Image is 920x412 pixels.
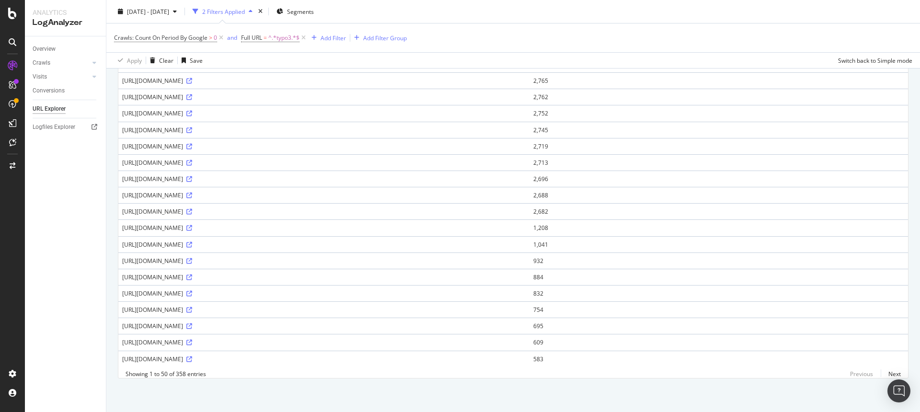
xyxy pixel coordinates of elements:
td: 2,688 [529,187,908,203]
div: [URL][DOMAIN_NAME] [122,126,526,134]
a: Crawls [33,58,90,68]
div: Analytics [33,8,98,17]
button: Clear [146,53,173,68]
span: Segments [287,7,314,15]
div: [URL][DOMAIN_NAME] [122,175,526,183]
div: Clear [159,56,173,64]
td: 2,762 [529,89,908,105]
div: [URL][DOMAIN_NAME] [122,289,526,298]
td: 583 [529,351,908,367]
span: Full URL [241,34,262,42]
a: Overview [33,44,99,54]
td: 2,719 [529,138,908,154]
span: ^.*typo3.*$ [268,31,299,45]
div: LogAnalyzer [33,17,98,28]
td: 609 [529,334,908,350]
td: 2,752 [529,105,908,121]
td: 932 [529,252,908,269]
a: Conversions [33,86,99,96]
div: URL Explorer [33,104,66,114]
button: Save [178,53,203,68]
button: Switch back to Simple mode [834,53,912,68]
div: [URL][DOMAIN_NAME] [122,338,526,346]
span: [DATE] - [DATE] [127,7,169,15]
span: 0 [214,31,217,45]
div: Save [190,56,203,64]
td: 2,682 [529,203,908,219]
td: 1,041 [529,236,908,252]
div: [URL][DOMAIN_NAME] [122,257,526,265]
span: > [209,34,212,42]
div: Logfiles Explorer [33,122,75,132]
button: Add Filter [308,32,346,44]
td: 2,765 [529,72,908,89]
div: [URL][DOMAIN_NAME] [122,306,526,314]
td: 754 [529,301,908,318]
div: [URL][DOMAIN_NAME] [122,273,526,281]
td: 2,745 [529,122,908,138]
div: times [256,7,264,16]
td: 884 [529,269,908,285]
button: Segments [273,4,318,19]
div: [URL][DOMAIN_NAME] [122,159,526,167]
div: Showing 1 to 50 of 358 entries [126,370,206,378]
div: [URL][DOMAIN_NAME] [122,322,526,330]
td: 1,208 [529,219,908,236]
div: Visits [33,72,47,82]
div: [URL][DOMAIN_NAME] [122,109,526,117]
div: [URL][DOMAIN_NAME] [122,355,526,363]
div: 2 Filters Applied [202,7,245,15]
button: and [227,33,237,42]
div: Open Intercom Messenger [887,379,910,402]
div: and [227,34,237,42]
div: [URL][DOMAIN_NAME] [122,191,526,199]
div: [URL][DOMAIN_NAME] [122,142,526,150]
span: = [264,34,267,42]
div: [URL][DOMAIN_NAME] [122,207,526,216]
span: Crawls: Count On Period By Google [114,34,207,42]
div: Add Filter [321,34,346,42]
td: 2,713 [529,154,908,171]
div: Switch back to Simple mode [838,56,912,64]
button: [DATE] - [DATE] [114,4,181,19]
a: Visits [33,72,90,82]
div: Crawls [33,58,50,68]
div: Overview [33,44,56,54]
div: [URL][DOMAIN_NAME] [122,77,526,85]
td: 832 [529,285,908,301]
td: 2,696 [529,171,908,187]
a: URL Explorer [33,104,99,114]
div: Apply [127,56,142,64]
a: Next [881,367,901,381]
div: Add Filter Group [363,34,407,42]
div: Conversions [33,86,65,96]
td: 695 [529,318,908,334]
button: Apply [114,53,142,68]
button: 2 Filters Applied [189,4,256,19]
div: [URL][DOMAIN_NAME] [122,224,526,232]
button: Add Filter Group [350,32,407,44]
div: [URL][DOMAIN_NAME] [122,240,526,249]
a: Logfiles Explorer [33,122,99,132]
div: [URL][DOMAIN_NAME] [122,93,526,101]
